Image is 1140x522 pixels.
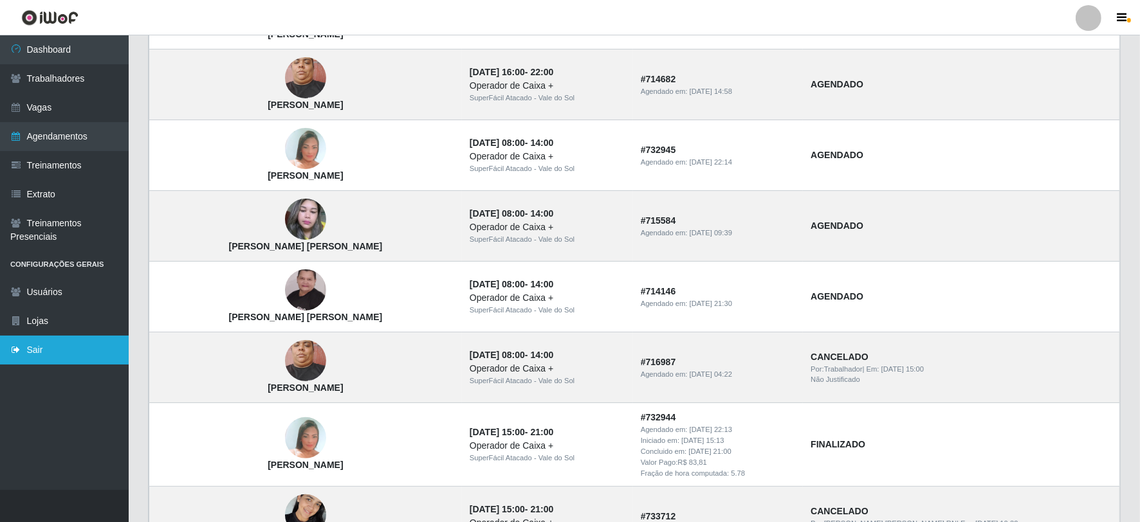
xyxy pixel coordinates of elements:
img: Luciana Florêncio de Brito [285,192,326,247]
time: [DATE] 15:00 [881,365,924,373]
strong: - [470,504,553,514]
time: [DATE] 21:30 [690,300,732,307]
img: Janaína Pereira da Silva [285,408,326,468]
div: Valor Pago: R$ 83,81 [641,457,795,468]
strong: # 732945 [641,145,676,155]
div: SuperFácil Atacado - Vale do Sol [470,234,625,245]
strong: [PERSON_NAME] [268,382,343,393]
time: [DATE] 15:13 [681,437,724,444]
strong: [PERSON_NAME] [268,170,343,181]
time: 21:00 [531,504,554,514]
strong: [PERSON_NAME] [PERSON_NAME] [229,241,383,251]
time: 14:00 [531,279,554,289]
div: Agendado em: [641,228,795,239]
strong: CANCELADO [811,506,868,516]
time: [DATE] 22:13 [690,426,732,433]
strong: AGENDADO [811,221,863,231]
strong: CANCELADO [811,352,868,362]
time: [DATE] 15:00 [470,427,525,437]
div: Agendado em: [641,86,795,97]
img: Janaína Pereira da Silva [285,119,326,179]
div: Operador de Caixa + [470,79,625,93]
strong: AGENDADO [811,79,863,89]
time: [DATE] 22:14 [690,158,732,166]
img: Angelica Fernandes de Oliveira [285,51,326,105]
img: Angelica Fernandes de Oliveira [285,334,326,388]
img: María das Dores Barros Gomes [285,244,326,336]
div: Agendado em: [641,298,795,309]
strong: # 732944 [641,412,676,422]
strong: # 714682 [641,74,676,84]
div: Iniciado em: [641,435,795,446]
time: [DATE] 16:00 [470,67,525,77]
time: 14:00 [531,350,554,360]
strong: AGENDADO [811,291,863,301]
time: [DATE] 08:00 [470,138,525,148]
div: Agendado em: [641,424,795,435]
div: Agendado em: [641,369,795,380]
div: Operador de Caixa + [470,150,625,163]
div: Operador de Caixa + [470,291,625,305]
strong: - [470,138,553,148]
div: Agendado em: [641,157,795,168]
div: SuperFácil Atacado - Vale do Sol [470,453,625,464]
time: 14:00 [531,208,554,219]
strong: # 715584 [641,215,676,226]
time: 22:00 [531,67,554,77]
time: [DATE] 09:39 [690,229,732,237]
time: [DATE] 14:58 [690,87,732,95]
time: [DATE] 08:00 [470,208,525,219]
div: Concluido em: [641,446,795,457]
strong: # 733712 [641,511,676,521]
time: [DATE] 15:00 [470,504,525,514]
strong: [PERSON_NAME] [268,100,343,110]
img: CoreUI Logo [21,10,78,26]
div: | Em: [811,364,1112,375]
strong: FINALIZADO [811,439,865,449]
div: Operador de Caixa + [470,439,625,453]
div: SuperFácil Atacado - Vale do Sol [470,375,625,386]
div: SuperFácil Atacado - Vale do Sol [470,305,625,316]
time: [DATE] 08:00 [470,350,525,360]
strong: # 716987 [641,357,676,367]
strong: - [470,350,553,360]
span: Por: Trabalhador [811,365,862,373]
strong: - [470,67,553,77]
strong: [PERSON_NAME] [PERSON_NAME] [229,312,383,322]
strong: AGENDADO [811,150,863,160]
strong: - [470,279,553,289]
div: Fração de hora computada: 5.78 [641,468,795,479]
time: [DATE] 08:00 [470,279,525,289]
div: Operador de Caixa + [470,362,625,375]
time: [DATE] 04:22 [690,370,732,378]
time: 21:00 [531,427,554,437]
div: Operador de Caixa + [470,221,625,234]
div: Não Justificado [811,374,1112,385]
time: 14:00 [531,138,554,148]
strong: [PERSON_NAME] [268,460,343,470]
div: SuperFácil Atacado - Vale do Sol [470,93,625,104]
strong: - [470,208,553,219]
strong: - [470,427,553,437]
time: [DATE] 21:00 [688,447,731,455]
div: SuperFácil Atacado - Vale do Sol [470,163,625,174]
strong: # 714146 [641,286,676,296]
